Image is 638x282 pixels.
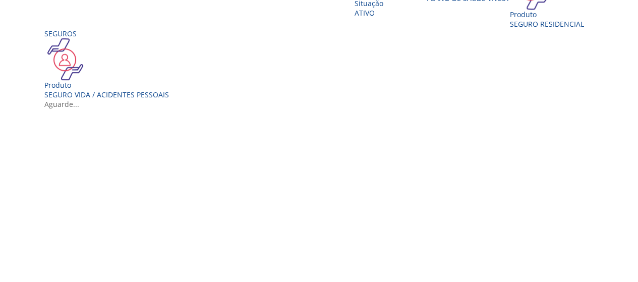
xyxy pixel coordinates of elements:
span: Ativo [355,8,375,18]
img: ico_seguros.png [44,38,86,80]
div: Aguarde... [44,99,601,109]
div: SEGURO RESIDENCIAL [510,19,584,29]
div: Produto [44,80,169,90]
div: Seguro Vida / Acidentes Pessoais [44,90,169,99]
a: Seguros Produto Seguro Vida / Acidentes Pessoais [44,29,169,99]
div: Produto [510,10,584,19]
div: Seguros [44,29,169,38]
